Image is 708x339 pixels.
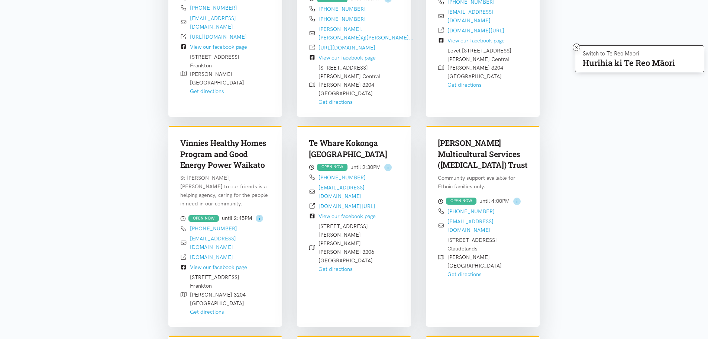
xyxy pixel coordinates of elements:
[180,214,271,223] div: until 2:45PM
[190,308,224,315] a: Get directions
[447,81,482,88] a: Get directions
[438,174,528,191] p: Community support available for Ethnic families only.
[319,44,375,51] a: [URL][DOMAIN_NAME]
[319,222,399,274] div: [STREET_ADDRESS][PERSON_NAME] [PERSON_NAME] [PERSON_NAME] 3206 [GEOGRAPHIC_DATA]
[319,6,366,12] a: [PHONE_NUMBER]
[319,99,353,105] a: Get directions
[190,4,237,11] a: [PHONE_NUMBER]
[190,235,236,250] a: [EMAIL_ADDRESS][DOMAIN_NAME]
[319,174,366,181] a: [PHONE_NUMBER]
[447,47,511,89] div: Level [STREET_ADDRESS] [PERSON_NAME] Central [PERSON_NAME] 3204 [GEOGRAPHIC_DATA]
[583,60,675,66] p: Hurihia ki Te Reo Māori
[190,15,236,30] a: [EMAIL_ADDRESS][DOMAIN_NAME]
[583,51,675,56] p: Switch to Te Reo Māori
[180,174,271,208] p: St [PERSON_NAME], [PERSON_NAME] to our friends is a helping agency, caring for the people in need...
[190,44,247,50] a: View our facebook page
[190,264,247,271] a: View our facebook page
[447,37,505,44] a: View our facebook page
[438,197,528,206] div: until 4:00PM
[319,26,413,41] a: [PERSON_NAME].[PERSON_NAME]@[PERSON_NAME]...
[309,138,399,160] h3: Te Whare Kokonga [GEOGRAPHIC_DATA]
[319,203,375,210] a: [DOMAIN_NAME][URL]
[188,215,219,222] div: OPEN NOW
[447,27,504,34] a: [DOMAIN_NAME][URL]
[190,273,246,316] div: [STREET_ADDRESS] Frankton [PERSON_NAME] 3204 [GEOGRAPHIC_DATA]
[438,138,528,170] h3: [PERSON_NAME] Multicultural Services ([MEDICAL_DATA]) Trust
[447,271,482,278] a: Get directions
[190,225,237,232] a: [PHONE_NUMBER]
[319,16,366,22] a: [PHONE_NUMBER]
[180,138,271,170] h3: Vinnies Healthy Homes Program and Good Energy Power Waikato
[190,254,233,260] a: [DOMAIN_NAME]
[319,54,376,61] a: View our facebook page
[309,163,399,172] div: until 2:30PM
[190,88,224,95] a: Get directions
[190,33,247,40] a: [URL][DOMAIN_NAME]
[319,184,365,199] a: [EMAIL_ADDRESS][DOMAIN_NAME]
[446,198,476,205] div: OPEN NOW
[319,266,353,272] a: Get directions
[319,64,380,106] div: [STREET_ADDRESS] [PERSON_NAME] Central [PERSON_NAME] 3204 [GEOGRAPHIC_DATA]
[319,213,376,220] a: View our facebook page
[317,164,347,171] div: OPEN NOW
[447,218,494,233] a: [EMAIL_ADDRESS][DOMAIN_NAME]
[447,9,494,24] a: [EMAIL_ADDRESS][DOMAIN_NAME]
[447,208,495,215] a: [PHONE_NUMBER]
[190,53,244,96] div: [STREET_ADDRESS] Frankton [PERSON_NAME] [GEOGRAPHIC_DATA]
[447,236,502,279] div: [STREET_ADDRESS] Claudelands [PERSON_NAME] [GEOGRAPHIC_DATA]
